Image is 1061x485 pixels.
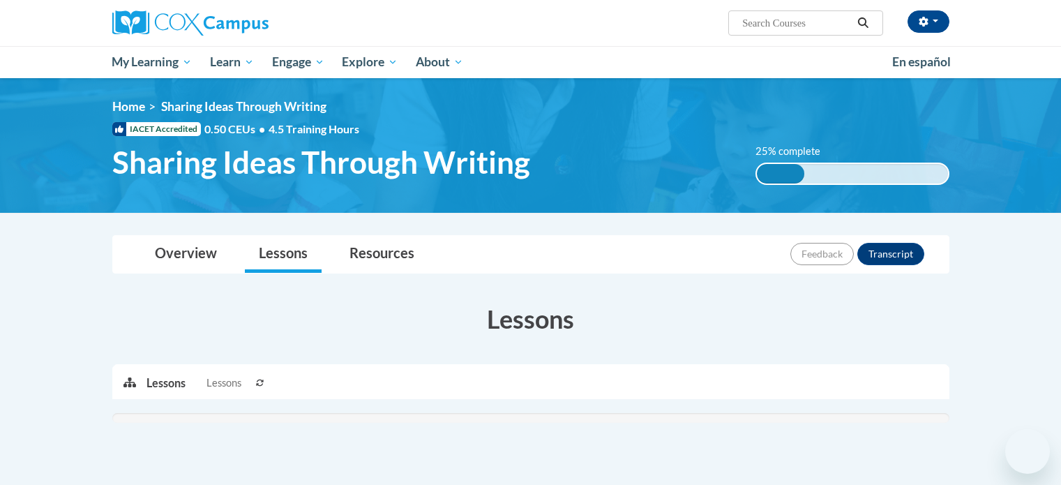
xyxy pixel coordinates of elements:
[757,164,804,184] div: 25% complete
[755,144,836,159] label: 25% complete
[112,301,949,336] h3: Lessons
[342,54,398,70] span: Explore
[103,46,202,78] a: My Learning
[857,243,924,265] button: Transcript
[333,46,407,78] a: Explore
[269,122,359,135] span: 4.5 Training Hours
[161,99,326,114] span: Sharing Ideas Through Writing
[112,10,269,36] img: Cox Campus
[112,10,377,36] a: Cox Campus
[204,121,269,137] span: 0.50 CEUs
[112,54,192,70] span: My Learning
[883,47,960,77] a: En español
[245,236,322,273] a: Lessons
[210,54,254,70] span: Learn
[263,46,333,78] a: Engage
[146,375,186,391] p: Lessons
[908,10,949,33] button: Account Settings
[259,122,265,135] span: •
[141,236,231,273] a: Overview
[892,54,951,69] span: En español
[336,236,428,273] a: Resources
[112,144,530,181] span: Sharing Ideas Through Writing
[206,375,241,391] span: Lessons
[112,99,145,114] a: Home
[407,46,472,78] a: About
[272,54,324,70] span: Engage
[416,54,463,70] span: About
[852,15,873,31] button: Search
[790,243,854,265] button: Feedback
[91,46,970,78] div: Main menu
[741,15,852,31] input: Search Courses
[201,46,263,78] a: Learn
[1005,429,1050,474] iframe: Button to launch messaging window
[112,122,201,136] span: IACET Accredited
